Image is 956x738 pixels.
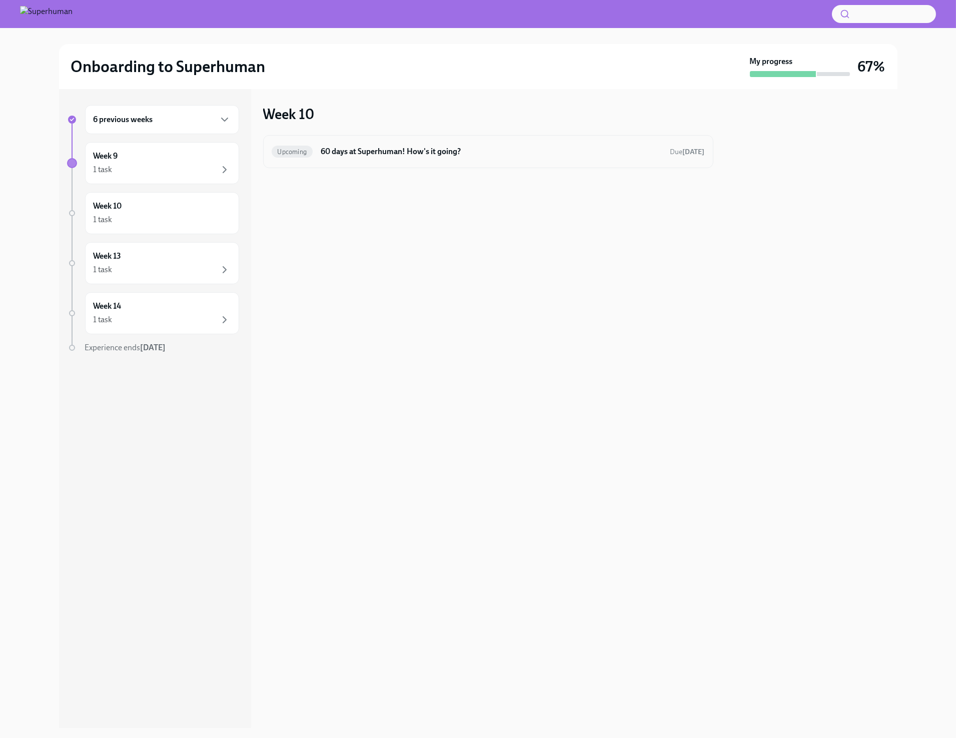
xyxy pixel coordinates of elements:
span: Experience ends [85,343,166,352]
strong: My progress [750,56,793,67]
h6: Week 14 [94,301,122,312]
h6: 60 days at Superhuman! How's it going? [321,146,662,157]
span: Due [670,148,705,156]
h6: Week 10 [94,201,122,212]
div: 6 previous weeks [85,105,239,134]
strong: [DATE] [683,148,705,156]
h3: Week 10 [263,105,315,123]
a: Week 101 task [67,192,239,234]
a: Week 141 task [67,292,239,334]
img: Superhuman [20,6,73,22]
div: 1 task [94,314,113,325]
h6: Week 13 [94,251,122,262]
div: 1 task [94,164,113,175]
a: Week 131 task [67,242,239,284]
span: August 20th, 2025 07:00 [670,147,705,157]
a: Week 91 task [67,142,239,184]
span: Upcoming [272,148,313,156]
h2: Onboarding to Superhuman [71,57,266,77]
h6: Week 9 [94,151,118,162]
h3: 67% [858,58,885,76]
h6: 6 previous weeks [94,114,153,125]
strong: [DATE] [141,343,166,352]
div: 1 task [94,264,113,275]
div: 1 task [94,214,113,225]
a: Upcoming60 days at Superhuman! How's it going?Due[DATE] [272,144,705,160]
